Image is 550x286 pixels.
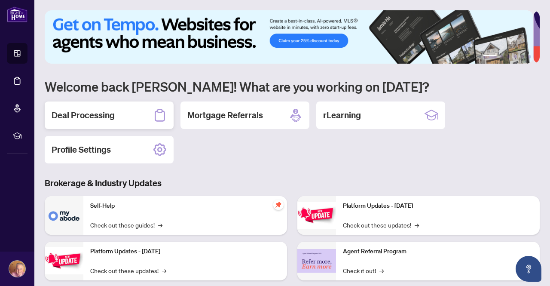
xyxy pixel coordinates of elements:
[45,10,533,64] img: Slide 0
[521,55,524,58] button: 5
[45,177,540,189] h3: Brokerage & Industry Updates
[162,266,166,275] span: →
[9,261,25,277] img: Profile Icon
[45,196,83,235] img: Self-Help
[379,266,384,275] span: →
[158,220,162,230] span: →
[507,55,510,58] button: 3
[297,202,336,229] img: Platform Updates - June 23, 2025
[90,201,280,211] p: Self-Help
[90,266,166,275] a: Check out these updates!→
[52,144,111,156] h2: Profile Settings
[7,6,27,22] img: logo
[273,200,284,210] span: pushpin
[528,55,531,58] button: 6
[343,266,384,275] a: Check it out!→
[90,247,280,256] p: Platform Updates - [DATE]
[415,220,419,230] span: →
[45,78,540,95] h1: Welcome back [PERSON_NAME]! What are you working on [DATE]?
[343,247,533,256] p: Agent Referral Program
[45,247,83,274] img: Platform Updates - September 16, 2025
[483,55,497,58] button: 1
[500,55,504,58] button: 2
[90,220,162,230] a: Check out these guides!→
[297,249,336,273] img: Agent Referral Program
[516,256,541,282] button: Open asap
[52,109,115,121] h2: Deal Processing
[514,55,517,58] button: 4
[187,109,263,121] h2: Mortgage Referrals
[343,220,419,230] a: Check out these updates!→
[323,109,361,121] h2: rLearning
[343,201,533,211] p: Platform Updates - [DATE]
